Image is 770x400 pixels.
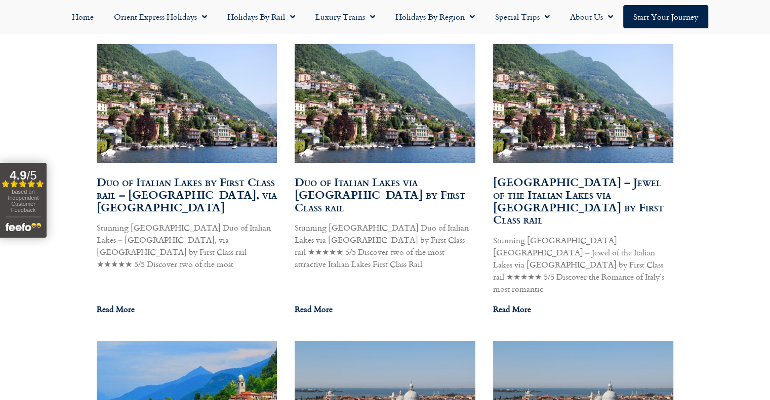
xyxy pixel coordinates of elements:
[217,5,305,28] a: Holidays by Rail
[62,5,104,28] a: Home
[493,173,664,228] a: [GEOGRAPHIC_DATA] – Jewel of the Italian Lakes via [GEOGRAPHIC_DATA] by First Class rail
[485,5,560,28] a: Special Trips
[295,173,465,215] a: Duo of Italian Lakes via [GEOGRAPHIC_DATA] by First Class rail
[5,5,765,28] nav: Menu
[305,5,385,28] a: Luxury Trains
[104,5,217,28] a: Orient Express Holidays
[295,221,475,270] p: Stunning [GEOGRAPHIC_DATA] Duo of Italian Lakes via [GEOGRAPHIC_DATA] by First Class rail ★★★★★ 5...
[295,303,333,315] a: Read more about Duo of Italian Lakes via Locarno by First Class rail
[493,303,531,315] a: Read more about Lake Como – Jewel of the Italian Lakes via Locarno by First Class rail
[560,5,623,28] a: About Us
[97,221,277,270] p: Stunning [GEOGRAPHIC_DATA] Duo of Italian Lakes – [GEOGRAPHIC_DATA], via [GEOGRAPHIC_DATA] by Fir...
[97,303,135,315] a: Read more about Duo of Italian Lakes by First Class rail – Lake Como & Lake Garda, via Switzerland
[623,5,708,28] a: Start your Journey
[493,234,674,295] p: Stunning [GEOGRAPHIC_DATA] [GEOGRAPHIC_DATA] – Jewel of the Italian Lakes via [GEOGRAPHIC_DATA] b...
[97,173,277,215] a: Duo of Italian Lakes by First Class rail – [GEOGRAPHIC_DATA], via [GEOGRAPHIC_DATA]
[385,5,485,28] a: Holidays by Region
